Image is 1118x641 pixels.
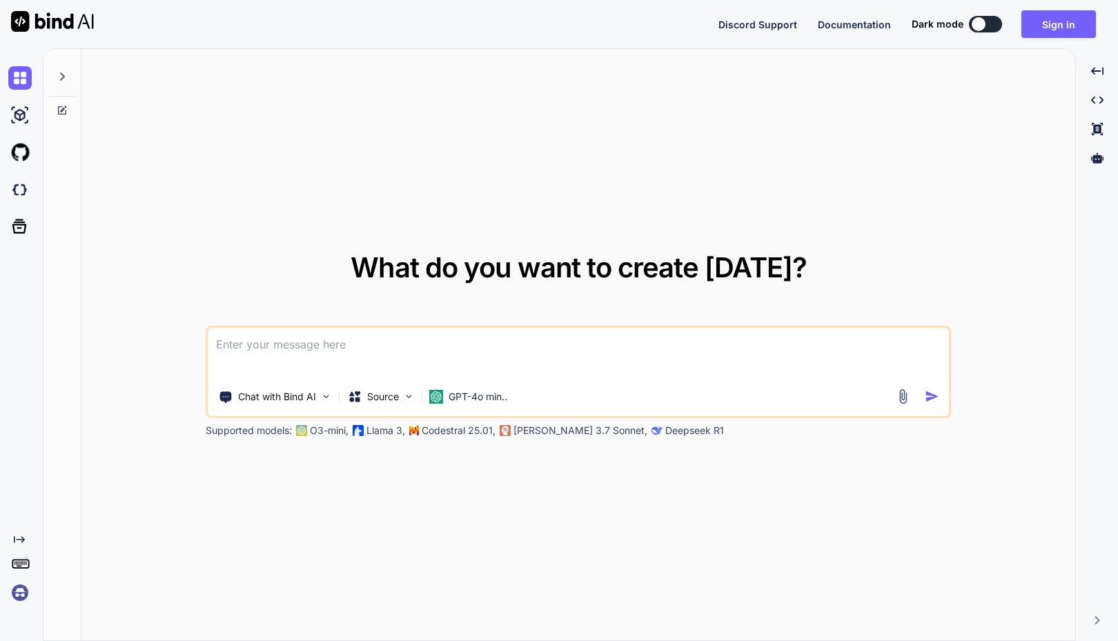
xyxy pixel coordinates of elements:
p: Supported models: [206,424,292,437]
img: Llama2 [353,425,364,436]
span: Discord Support [718,19,797,30]
p: Codestral 25.01, [422,424,496,437]
p: Source [367,390,399,404]
img: GPT-4o mini [429,390,443,404]
p: GPT-4o min.. [449,390,507,404]
img: claude [500,425,511,436]
img: Pick Models [403,391,415,402]
button: Documentation [818,17,891,32]
img: icon [925,389,939,404]
p: Deepseek R1 [665,424,724,437]
img: githubLight [8,141,32,164]
button: Discord Support [718,17,797,32]
p: Llama 3, [366,424,405,437]
span: What do you want to create [DATE]? [351,250,807,284]
img: Mistral-AI [409,426,419,435]
img: Pick Tools [320,391,332,402]
img: claude [651,425,663,436]
span: Dark mode [912,17,963,31]
img: darkCloudIdeIcon [8,178,32,201]
img: signin [8,581,32,604]
p: Chat with Bind AI [238,390,316,404]
img: ai-studio [8,103,32,127]
p: O3-mini, [310,424,349,437]
span: Documentation [818,19,891,30]
button: Sign in [1021,10,1096,38]
img: Bind AI [11,11,94,32]
img: GPT-4 [296,425,307,436]
img: attachment [895,388,911,404]
p: [PERSON_NAME] 3.7 Sonnet, [513,424,647,437]
img: chat [8,66,32,90]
